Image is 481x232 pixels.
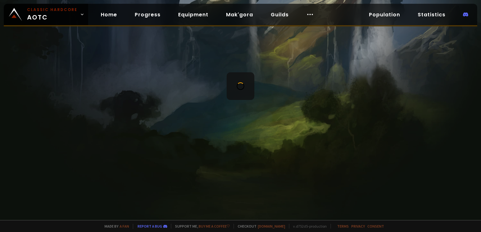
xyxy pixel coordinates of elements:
[199,224,230,229] a: Buy me a coffee
[173,8,213,21] a: Equipment
[413,8,450,21] a: Statistics
[120,224,129,229] a: a fan
[234,224,285,229] span: Checkout
[4,4,88,25] a: Classic HardcoreAOTC
[101,224,129,229] span: Made by
[171,224,230,229] span: Support me,
[351,224,365,229] a: Privacy
[221,8,258,21] a: Mak'gora
[27,7,77,22] span: AOTC
[364,8,405,21] a: Population
[138,224,162,229] a: Report a bug
[289,224,327,229] span: v. d752d5 - production
[258,224,285,229] a: [DOMAIN_NAME]
[27,7,77,13] small: Classic Hardcore
[96,8,122,21] a: Home
[266,8,294,21] a: Guilds
[367,224,384,229] a: Consent
[130,8,166,21] a: Progress
[337,224,349,229] a: Terms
